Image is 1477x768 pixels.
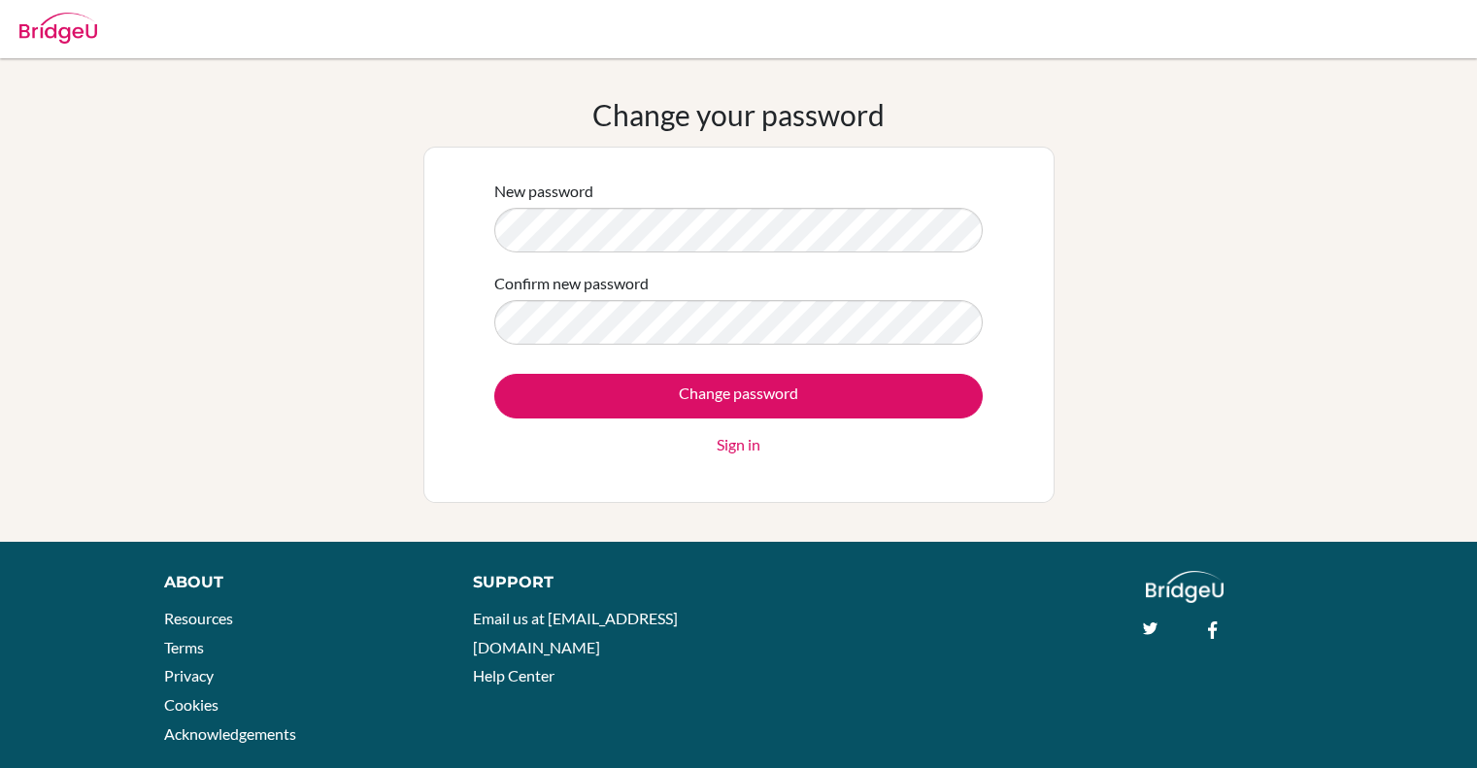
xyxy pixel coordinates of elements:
[592,97,885,132] h1: Change your password
[164,695,218,714] a: Cookies
[164,638,204,656] a: Terms
[717,433,760,456] a: Sign in
[164,666,214,685] a: Privacy
[494,374,983,418] input: Change password
[473,666,554,685] a: Help Center
[473,571,718,594] div: Support
[1146,571,1225,603] img: logo_white@2x-f4f0deed5e89b7ecb1c2cc34c3e3d731f90f0f143d5ea2071677605dd97b5244.png
[494,180,593,203] label: New password
[164,609,233,627] a: Resources
[494,272,649,295] label: Confirm new password
[164,724,296,743] a: Acknowledgements
[473,609,678,656] a: Email us at [EMAIL_ADDRESS][DOMAIN_NAME]
[19,13,97,44] img: Bridge-U
[164,571,429,594] div: About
